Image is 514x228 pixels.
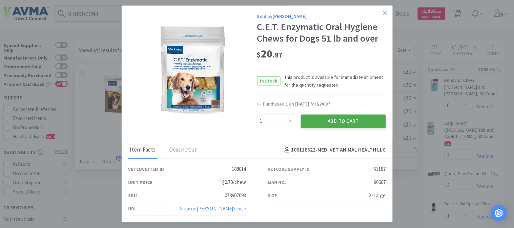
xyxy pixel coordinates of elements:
div: C.E.T. Enzymatic Oral Hygiene Chews for Dogs 51 lb and over [257,21,386,44]
div: Open Intercom Messenger [491,205,507,221]
div: Item Facts [128,142,158,159]
div: Vetcove Supply ID [268,165,310,173]
div: 188014 [232,165,246,173]
a: View on[PERSON_NAME]'s Site [180,205,246,212]
div: Size [268,192,277,199]
div: Description [168,142,200,159]
h4: 100118322 - MEDI VET ANIMAL HEALTH LLC [282,146,386,155]
span: [DATE] [295,101,310,107]
span: $20.97 [317,101,330,107]
div: X-Large [369,191,386,200]
div: Vetcove Item ID [128,165,164,173]
div: Sold by [PERSON_NAME] [257,13,386,20]
span: In Stock [258,77,280,85]
img: fb6caa39a3d94a13a63a8abe6d5a1364_51187.jpeg [149,26,237,114]
div: 90607 [374,178,386,186]
span: $ [257,50,261,59]
div: SKU [128,192,137,199]
span: . 97 [273,50,283,59]
div: Man No. [268,179,286,186]
div: Unit Price [128,179,152,186]
div: Purchased on for [263,101,386,108]
div: $0.70/chew [223,178,246,186]
span: This product is available for immediate shipment for the quantity requested [281,73,386,89]
span: 1 [286,101,288,107]
span: 20 [257,47,283,60]
button: Add to Cart [301,114,386,128]
div: 078907093 [225,191,246,200]
div: 51187 [374,165,386,173]
div: URL [128,205,137,212]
